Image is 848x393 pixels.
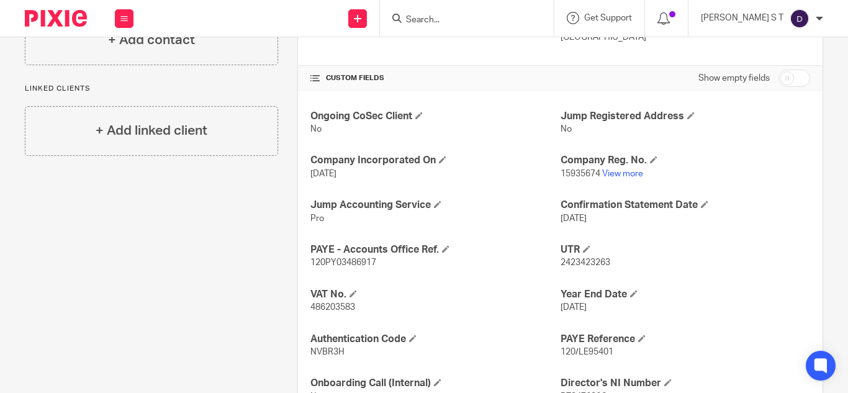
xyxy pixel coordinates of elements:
img: Pixie [25,10,87,27]
span: 2423423263 [561,258,610,267]
p: [GEOGRAPHIC_DATA] [561,31,810,43]
h4: CUSTOM FIELDS [310,73,560,83]
p: Linked clients [25,84,278,94]
span: 15935674 [561,169,600,178]
h4: Ongoing CoSec Client [310,110,560,123]
span: No [561,125,572,133]
span: NVBR3H [310,348,345,356]
span: [DATE] [561,303,587,312]
input: Search [405,15,516,26]
span: 120/LE95401 [561,348,613,356]
h4: Jump Accounting Service [310,199,560,212]
span: [DATE] [310,169,336,178]
h4: Company Incorporated On [310,154,560,167]
h4: PAYE Reference [561,333,810,346]
h4: + Add contact [108,30,195,50]
h4: Confirmation Statement Date [561,199,810,212]
h4: UTR [561,243,810,256]
a: View more [602,169,643,178]
h4: PAYE - Accounts Office Ref. [310,243,560,256]
span: 120PY03486917 [310,258,376,267]
span: Pro [310,214,324,223]
span: No [310,125,322,133]
p: [PERSON_NAME] S T [701,12,783,24]
label: Show empty fields [698,72,770,84]
span: 486203583 [310,303,355,312]
h4: Director's NI Number [561,377,810,390]
h4: Onboarding Call (Internal) [310,377,560,390]
h4: + Add linked client [96,121,207,140]
img: svg%3E [790,9,810,29]
h4: VAT No. [310,288,560,301]
span: [DATE] [561,214,587,223]
h4: Jump Registered Address [561,110,810,123]
h4: Authentication Code [310,333,560,346]
h4: Company Reg. No. [561,154,810,167]
span: Get Support [584,14,632,22]
h4: Year End Date [561,288,810,301]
